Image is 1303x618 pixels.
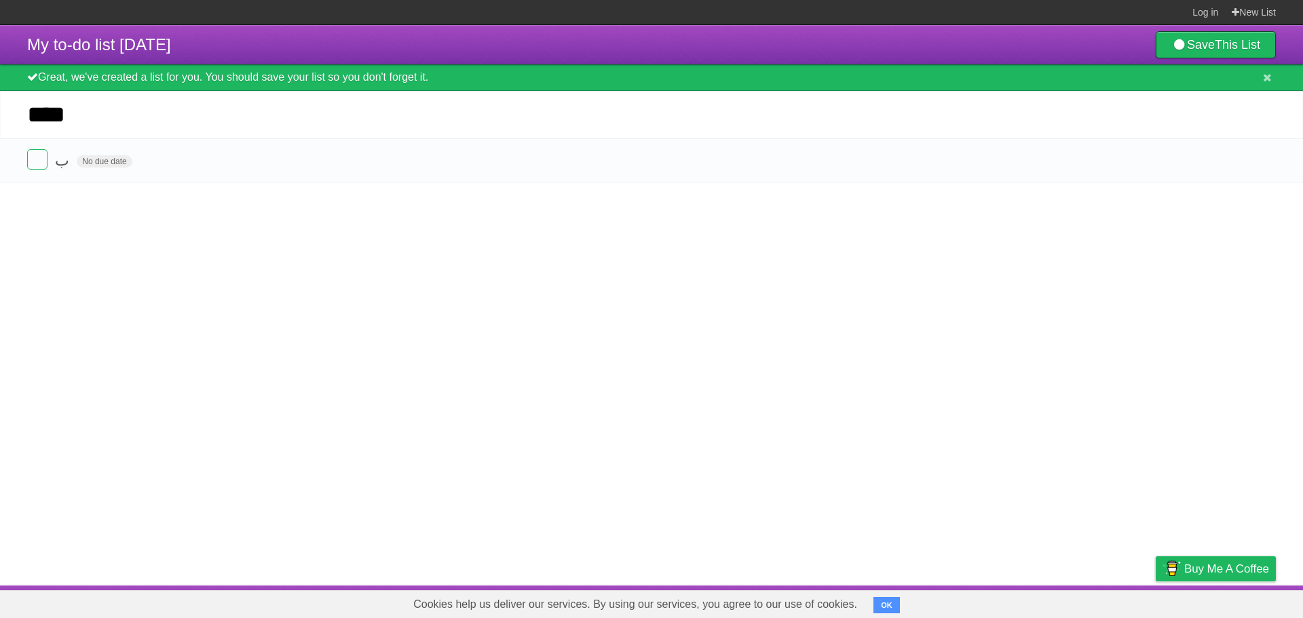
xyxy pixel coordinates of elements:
a: SaveThis List [1156,31,1276,58]
span: ب [55,152,73,169]
span: Cookies help us deliver our services. By using our services, you agree to our use of cookies. [400,591,871,618]
a: Developers [1020,589,1075,615]
span: My to-do list [DATE] [27,35,171,54]
a: Terms [1092,589,1122,615]
span: Buy me a coffee [1184,557,1269,581]
a: Buy me a coffee [1156,556,1276,581]
a: Suggest a feature [1190,589,1276,615]
b: This List [1215,38,1260,52]
img: Buy me a coffee [1163,557,1181,580]
a: Privacy [1138,589,1173,615]
span: No due date [77,155,132,168]
button: OK [873,597,900,613]
label: Done [27,149,48,170]
a: About [975,589,1004,615]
